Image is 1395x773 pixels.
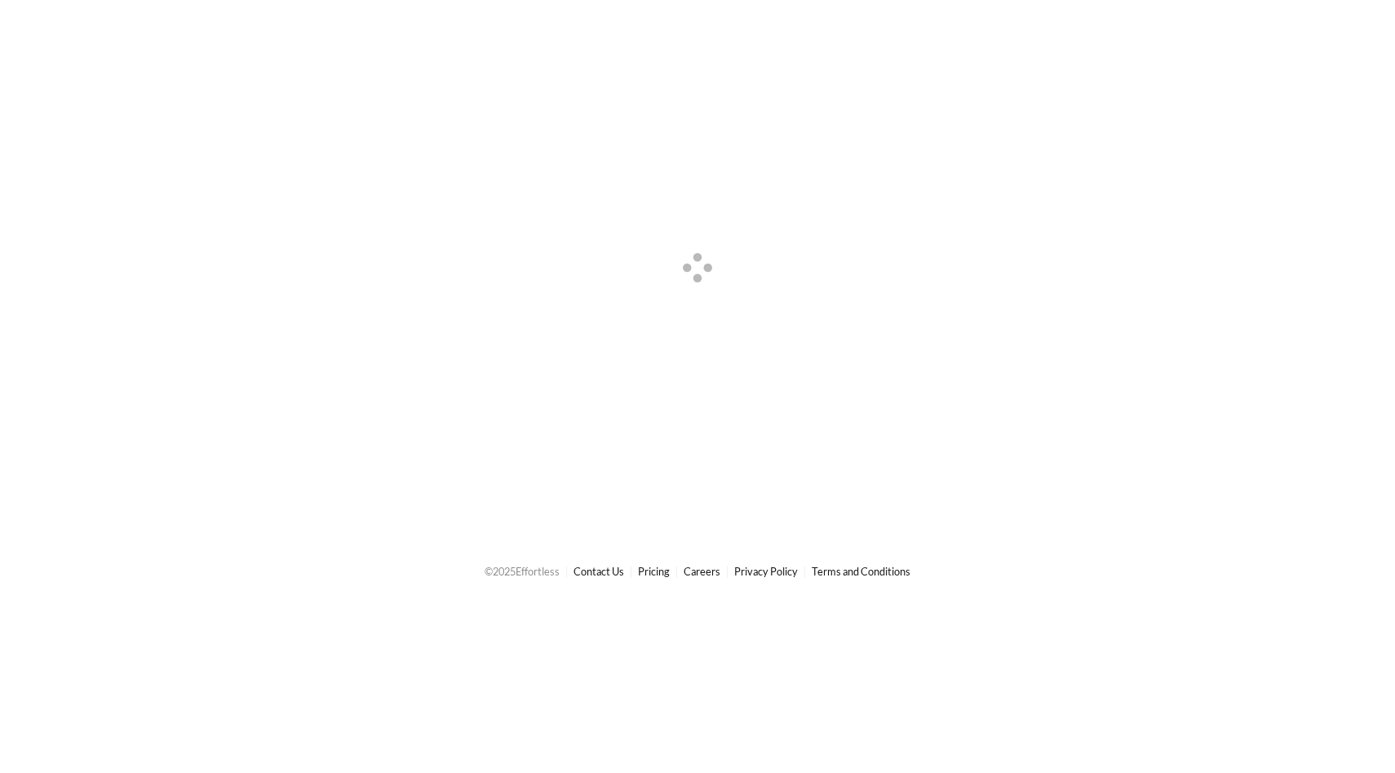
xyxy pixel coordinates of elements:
a: Privacy Policy [734,565,798,578]
a: Careers [684,565,720,578]
span: © 2025 Effortless [485,565,560,578]
a: Pricing [638,565,670,578]
a: Terms and Conditions [812,565,910,578]
a: Contact Us [573,565,624,578]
